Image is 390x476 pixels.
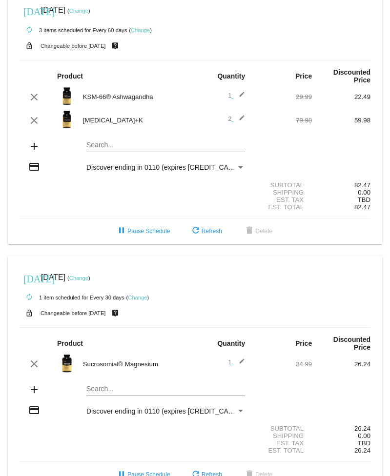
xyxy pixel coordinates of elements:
[312,93,370,100] div: 22.49
[190,228,222,235] span: Refresh
[28,358,40,370] mat-icon: clear
[28,384,40,396] mat-icon: add
[333,336,370,351] strong: Discounted Price
[244,228,272,235] span: Delete
[86,407,245,415] mat-select: Payment Method
[108,222,178,240] button: Pause Schedule
[253,425,312,432] div: Subtotal
[86,407,264,415] span: Discover ending in 0110 (expires [CREDIT_CARD_DATA])
[217,72,245,80] strong: Quantity
[28,91,40,103] mat-icon: clear
[312,117,370,124] div: 59.98
[23,307,35,319] mat-icon: lock_open
[86,141,245,149] input: Search...
[41,310,106,316] small: Changeable before [DATE]
[253,432,312,439] div: Shipping
[86,163,264,171] span: Discover ending in 0110 (expires [CREDIT_CARD_DATA])
[67,275,90,281] small: ( )
[28,115,40,126] mat-icon: clear
[333,68,370,84] strong: Discounted Price
[295,72,312,80] strong: Price
[78,360,195,368] div: Sucrosomial® Magnesium
[28,404,40,416] mat-icon: credit_card
[86,163,245,171] mat-select: Payment Method
[228,358,245,366] span: 1
[41,43,106,49] small: Changeable before [DATE]
[23,5,35,17] mat-icon: [DATE]
[78,117,195,124] div: [MEDICAL_DATA]+K
[86,385,245,393] input: Search...
[217,339,245,347] strong: Quantity
[253,189,312,196] div: Shipping
[253,439,312,447] div: Est. Tax
[109,307,121,319] mat-icon: live_help
[28,140,40,152] mat-icon: add
[23,24,35,36] mat-icon: autorenew
[253,181,312,189] div: Subtotal
[233,91,245,103] mat-icon: edit
[244,225,255,237] mat-icon: delete
[253,196,312,203] div: Est. Tax
[116,225,127,237] mat-icon: pause
[69,275,88,281] a: Change
[358,432,370,439] span: 0.00
[182,222,230,240] button: Refresh
[78,93,195,100] div: KSM-66® Ashwagandha
[109,40,121,52] mat-icon: live_help
[131,27,150,33] a: Change
[354,447,370,454] span: 26.24
[28,161,40,173] mat-icon: credit_card
[57,339,83,347] strong: Product
[129,27,152,33] small: ( )
[253,203,312,211] div: Est. Total
[253,93,312,100] div: 29.99
[253,360,312,368] div: 34.99
[312,181,370,189] div: 82.47
[358,196,370,203] span: TBD
[233,115,245,126] mat-icon: edit
[57,110,77,129] img: Image-1-Carousel-Vitamin-DK-Photoshoped-1000x1000-1.png
[190,225,202,237] mat-icon: refresh
[57,354,77,373] img: magnesium-carousel-1.png
[358,189,370,196] span: 0.00
[312,360,370,368] div: 26.24
[354,203,370,211] span: 82.47
[23,292,35,303] mat-icon: autorenew
[23,40,35,52] mat-icon: lock_open
[20,27,127,33] small: 3 items scheduled for Every 60 days
[236,222,280,240] button: Delete
[233,358,245,370] mat-icon: edit
[116,228,170,235] span: Pause Schedule
[126,295,149,300] small: ( )
[295,339,312,347] strong: Price
[228,115,245,122] span: 2
[23,272,35,284] mat-icon: [DATE]
[312,425,370,432] div: 26.24
[67,8,90,14] small: ( )
[358,439,370,447] span: TBD
[253,117,312,124] div: 79.98
[128,295,147,300] a: Change
[228,92,245,99] span: 1
[57,86,77,106] img: Image-1-Carousel-Ash-1000x1000-Transp-v2.png
[57,72,83,80] strong: Product
[253,447,312,454] div: Est. Total
[69,8,88,14] a: Change
[20,295,124,300] small: 1 item scheduled for Every 30 days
